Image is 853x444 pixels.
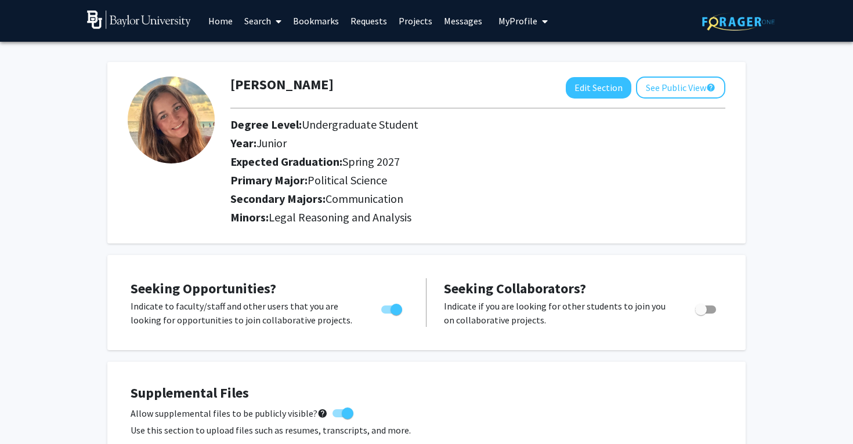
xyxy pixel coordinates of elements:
span: Communication [326,191,403,206]
span: Allow supplemental files to be publicly visible? [131,406,328,420]
h2: Minors: [230,210,725,224]
p: Indicate if you are looking for other students to join you on collaborative projects. [444,299,673,327]
h2: Expected Graduation: [230,155,679,169]
h2: Secondary Majors: [230,192,725,206]
mat-icon: help [706,81,715,94]
h2: Year: [230,136,679,150]
button: Edit Section [566,77,631,99]
span: Legal Reasoning and Analysis [269,210,411,224]
span: Seeking Opportunities? [131,279,276,297]
span: Spring 2027 [342,154,400,169]
a: Messages [438,1,488,41]
a: Bookmarks [287,1,345,41]
h2: Degree Level: [230,118,679,132]
img: Baylor University Logo [87,10,191,29]
a: Search [238,1,287,41]
a: Requests [345,1,393,41]
h4: Supplemental Files [131,385,722,402]
h1: [PERSON_NAME] [230,77,334,93]
button: See Public View [636,77,725,99]
span: Junior [256,136,287,150]
mat-icon: help [317,406,328,420]
span: Undergraduate Student [302,117,418,132]
a: Projects [393,1,438,41]
p: Indicate to faculty/staff and other users that you are looking for opportunities to join collabor... [131,299,359,327]
img: Profile Picture [128,77,215,163]
p: Use this section to upload files such as resumes, transcripts, and more. [131,423,722,437]
img: ForagerOne Logo [702,13,775,31]
span: Seeking Collaborators? [444,279,586,297]
iframe: Chat [9,392,49,435]
span: Political Science [308,173,387,187]
a: Home [203,1,238,41]
h2: Primary Major: [230,173,725,187]
div: Toggle [691,299,722,316]
span: My Profile [498,15,537,27]
div: Toggle [377,299,409,316]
